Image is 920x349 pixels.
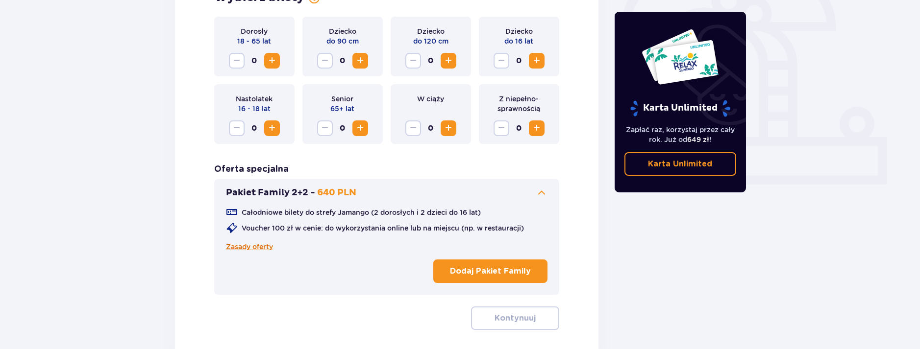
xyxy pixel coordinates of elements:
button: Dodaj Pakiet Family [433,259,547,283]
p: Pakiet Family 2+2 - [226,187,315,199]
p: W ciąży [417,94,444,104]
button: Zwiększ [441,53,456,69]
span: 0 [423,53,439,69]
p: Senior [331,94,353,104]
p: Zapłać raz, korzystaj przez cały rok. Już od ! [624,125,736,144]
p: Całodniowe bilety do strefy Jamango (2 dorosłych i 2 dzieci do 16 lat) [242,208,481,217]
span: 0 [335,53,350,69]
p: Nastolatek [236,94,273,104]
p: Karta Unlimited [648,159,712,169]
button: Zmniejsz [494,120,509,136]
p: Dorosły [241,26,268,36]
button: Zwiększ [264,53,280,69]
span: 0 [247,120,262,136]
p: 16 - 18 lat [238,104,271,114]
button: Zmniejsz [317,120,333,136]
p: 640 PLN [317,187,356,199]
img: Dwie karty całoroczne do Suntago z napisem 'UNLIMITED RELAX', na białym tle z tropikalnymi liśćmi... [641,28,719,85]
a: Karta Unlimited [624,152,736,176]
span: 0 [247,53,262,69]
button: Zwiększ [352,53,368,69]
button: Zmniejsz [229,53,245,69]
button: Zwiększ [352,120,368,136]
button: Zwiększ [264,120,280,136]
p: 18 - 65 lat [237,36,271,46]
button: Zmniejsz [405,120,421,136]
p: 65+ lat [330,104,354,114]
button: Zmniejsz [317,53,333,69]
p: do 120 cm [413,36,448,46]
button: Zwiększ [529,53,545,69]
span: 0 [511,53,527,69]
p: Dodaj Pakiet Family [450,266,531,277]
span: 649 zł [687,136,709,143]
button: Zmniejsz [229,120,245,136]
span: 0 [335,120,350,136]
p: do 16 lat [504,36,533,46]
p: Z niepełno­sprawnością [487,94,551,114]
span: 0 [423,120,439,136]
button: Zmniejsz [405,53,421,69]
button: Pakiet Family 2+2 -640 PLN [226,187,548,199]
button: Zmniejsz [494,53,509,69]
span: 0 [511,120,527,136]
p: Dziecko [505,26,533,36]
h3: Oferta specjalna [214,163,289,175]
button: Kontynuuj [471,306,559,330]
p: do 90 cm [326,36,359,46]
button: Zwiększ [529,120,545,136]
p: Karta Unlimited [629,100,731,117]
p: Dziecko [417,26,445,36]
p: Dziecko [329,26,356,36]
p: Voucher 100 zł w cenie: do wykorzystania online lub na miejscu (np. w restauracji) [242,223,524,233]
a: Zasady oferty [226,242,273,252]
button: Zwiększ [441,120,456,136]
p: Kontynuuj [495,313,536,324]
